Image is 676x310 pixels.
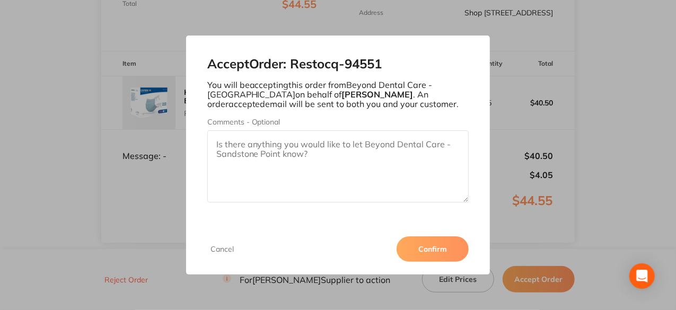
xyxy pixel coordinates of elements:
b: [PERSON_NAME] [342,89,414,100]
p: You will be accepting this order from Beyond Dental Care - [GEOGRAPHIC_DATA] on behalf of . An or... [207,80,469,109]
button: Cancel [207,244,237,254]
button: Confirm [397,236,469,262]
h2: Accept Order: Restocq- 94551 [207,57,469,72]
label: Comments - Optional [207,118,469,126]
div: Open Intercom Messenger [629,263,655,289]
